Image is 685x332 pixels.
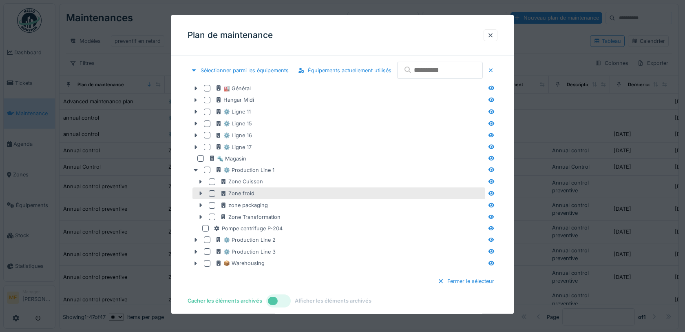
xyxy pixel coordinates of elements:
div: 📦 Warehousing [215,259,265,267]
div: ⚙️ Ligne 17 [215,143,252,151]
div: Zone froid [220,189,254,197]
h3: Plan de maintenance [188,30,273,40]
div: Fermer le sélecteur [434,276,497,287]
div: Zone Transformation [220,213,281,221]
div: Hangar Midi [215,96,254,104]
div: 🏭 Général [215,84,251,92]
div: ⚙️ Production Line 2 [215,236,276,243]
div: ⚙️ Production Line 3 [215,247,276,255]
div: Sélectionner parmi les équipements [188,65,292,76]
div: ⚙️ Ligne 16 [215,131,252,139]
div: ⚙️ Production Line 1 [215,166,274,174]
div: Équipements actuellement utilisés [295,65,395,76]
div: zone packaging [220,201,268,209]
div: ⚙️ Ligne 11 [215,108,251,116]
div: Pompe centrifuge P-204 [214,224,283,232]
div: ⚙️ Ligne 15 [215,120,252,127]
div: Zone Cuisson [220,178,263,185]
label: Cacher les éléments archivés [188,297,262,305]
div: 🔩 Magasin [209,154,246,162]
label: Afficher les éléments archivés [295,297,371,305]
